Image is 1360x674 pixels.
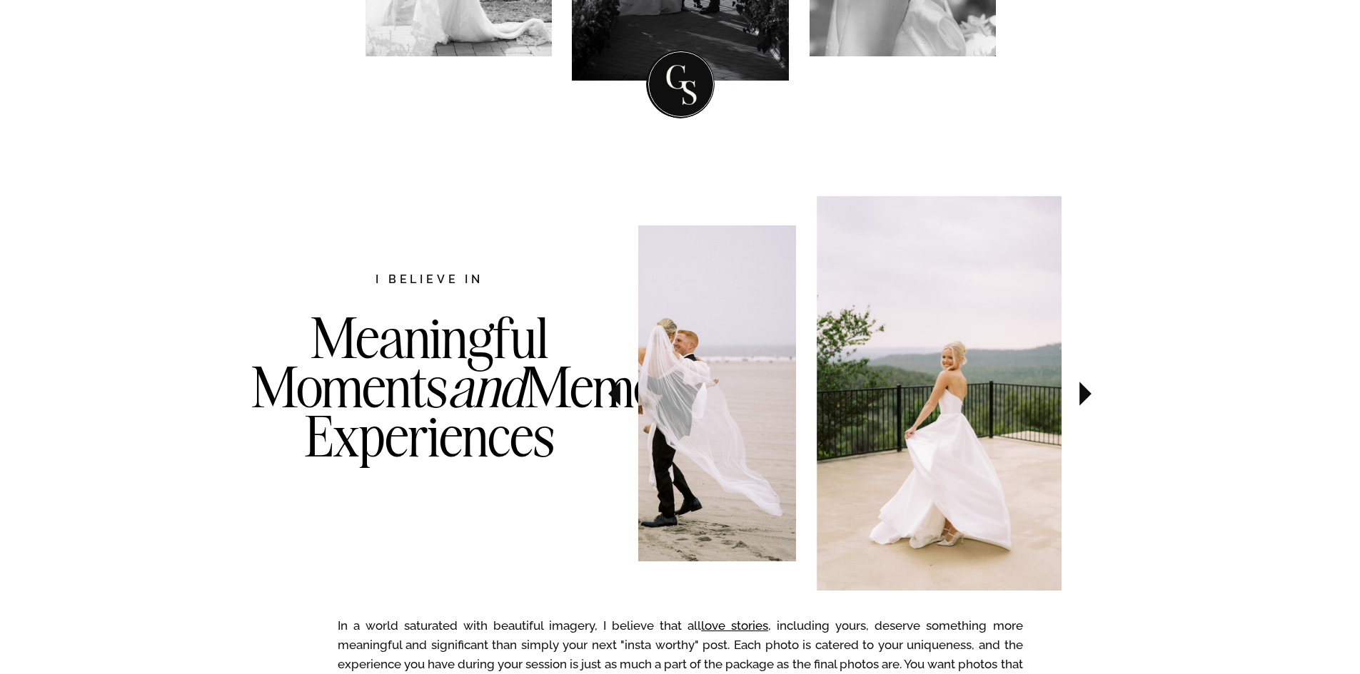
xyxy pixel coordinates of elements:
i: and [448,352,525,422]
a: love stories [701,618,768,633]
img: Bride and Groom just married [555,225,795,561]
img: Wedding ceremony in front of the statue of liberty [817,196,1080,591]
h2: I believe in [301,271,559,290]
h3: Meaningful Moments Memorable Experiences [251,313,608,519]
